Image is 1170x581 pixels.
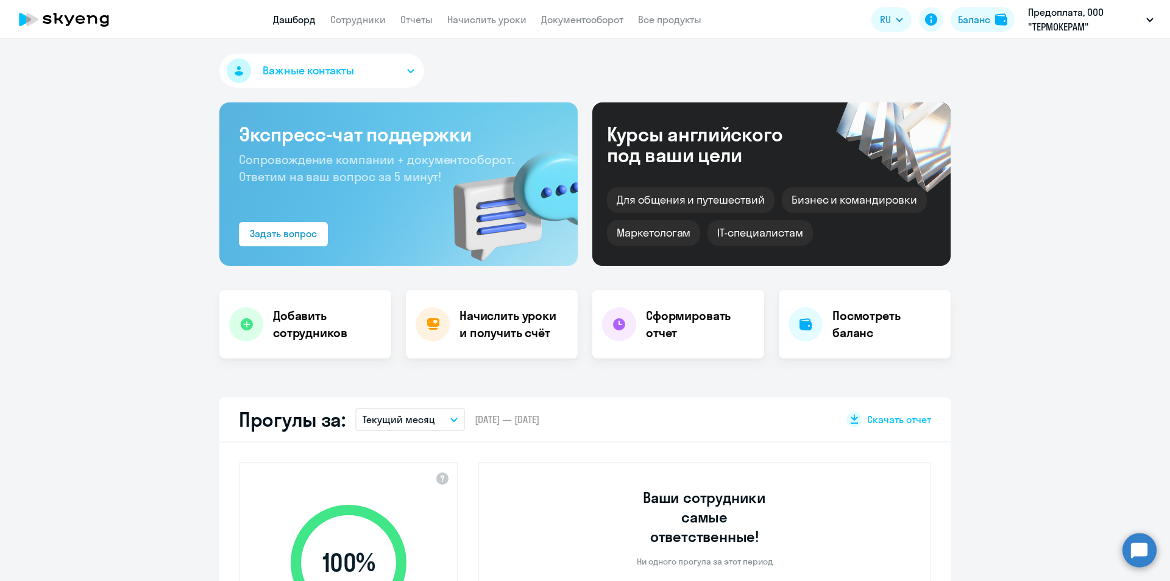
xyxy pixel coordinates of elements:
button: Текущий месяц [355,408,465,431]
p: Текущий месяц [363,412,435,427]
p: Предоплата, ООО "ТЕРМОКЕРАМ" [1028,5,1141,34]
div: Курсы английского под ваши цели [607,124,815,165]
p: Ни одного прогула за этот период [637,556,773,567]
span: 100 % [278,548,419,577]
img: bg-img [436,129,578,266]
a: Отчеты [400,13,433,26]
button: RU [871,7,912,32]
div: Бизнес и командировки [782,187,927,213]
h4: Добавить сотрудников [273,307,381,341]
a: Сотрудники [330,13,386,26]
span: Скачать отчет [867,413,931,426]
span: Сопровождение компании + документооборот. Ответим на ваш вопрос за 5 минут! [239,152,514,184]
h3: Экспресс-чат поддержки [239,122,558,146]
button: Предоплата, ООО "ТЕРМОКЕРАМ" [1022,5,1160,34]
button: Балансbalance [951,7,1015,32]
h4: Посмотреть баланс [832,307,941,341]
span: Важные контакты [263,63,354,79]
a: Документооборот [541,13,623,26]
h2: Прогулы за: [239,407,346,432]
div: Для общения и путешествий [607,187,775,213]
button: Задать вопрос [239,222,328,246]
div: Маркетологам [607,220,700,246]
button: Важные контакты [219,54,424,88]
div: Задать вопрос [250,226,317,241]
h4: Сформировать отчет [646,307,754,341]
div: Баланс [958,12,990,27]
div: IT-специалистам [707,220,812,246]
span: RU [880,12,891,27]
a: Все продукты [638,13,701,26]
img: balance [995,13,1007,26]
h4: Начислить уроки и получить счёт [459,307,565,341]
a: Начислить уроки [447,13,526,26]
h3: Ваши сотрудники самые ответственные! [626,488,783,546]
span: [DATE] — [DATE] [475,413,539,426]
a: Дашборд [273,13,316,26]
